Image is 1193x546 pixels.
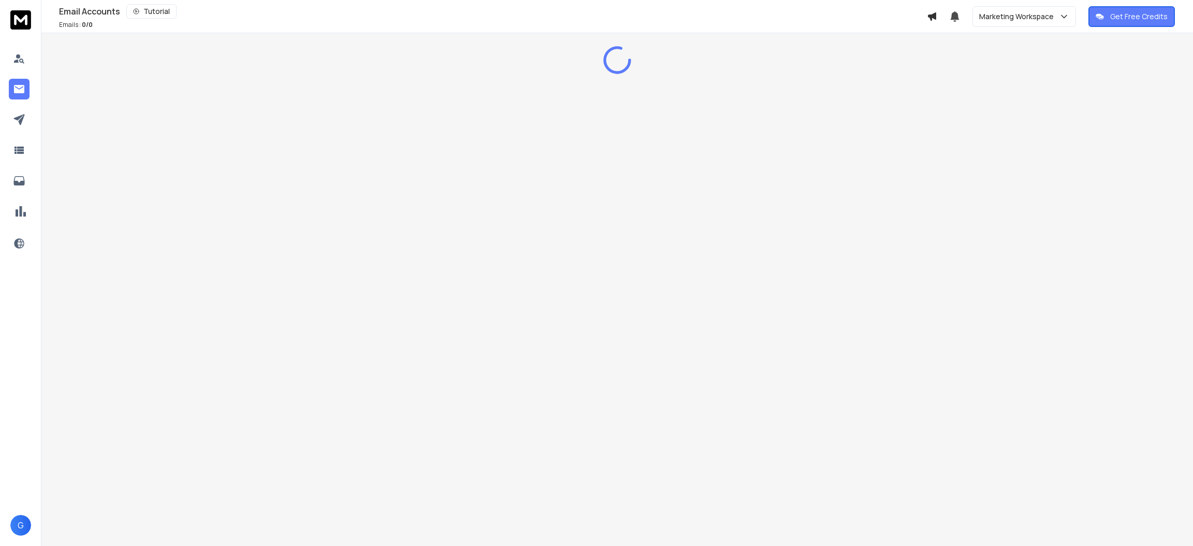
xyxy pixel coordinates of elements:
[59,21,93,29] p: Emails :
[979,11,1058,22] p: Marketing Workspace
[59,4,927,19] div: Email Accounts
[10,515,31,536] button: G
[1110,11,1168,22] p: Get Free Credits
[1088,6,1175,27] button: Get Free Credits
[126,4,177,19] button: Tutorial
[82,20,93,29] span: 0 / 0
